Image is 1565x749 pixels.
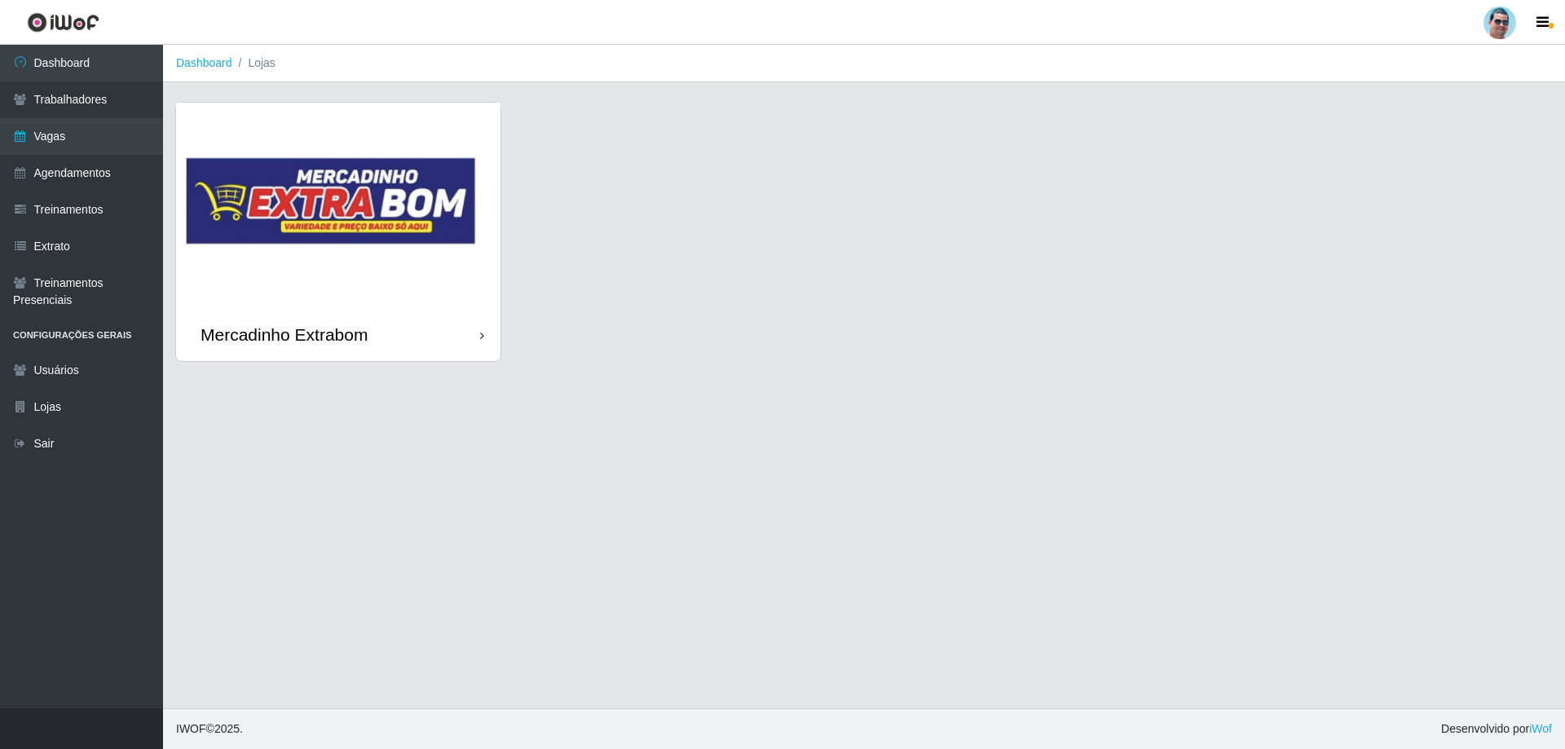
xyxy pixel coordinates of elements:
a: Dashboard [176,56,232,69]
div: Mercadinho Extrabom [201,324,368,345]
img: cardImg [176,103,500,308]
img: CoreUI Logo [27,12,99,33]
nav: breadcrumb [163,45,1565,82]
li: Lojas [232,55,276,72]
a: iWof [1529,722,1552,735]
span: IWOF [176,722,206,735]
span: © 2025 . [176,720,243,738]
span: Desenvolvido por [1441,720,1552,738]
a: Mercadinho Extrabom [176,103,500,361]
